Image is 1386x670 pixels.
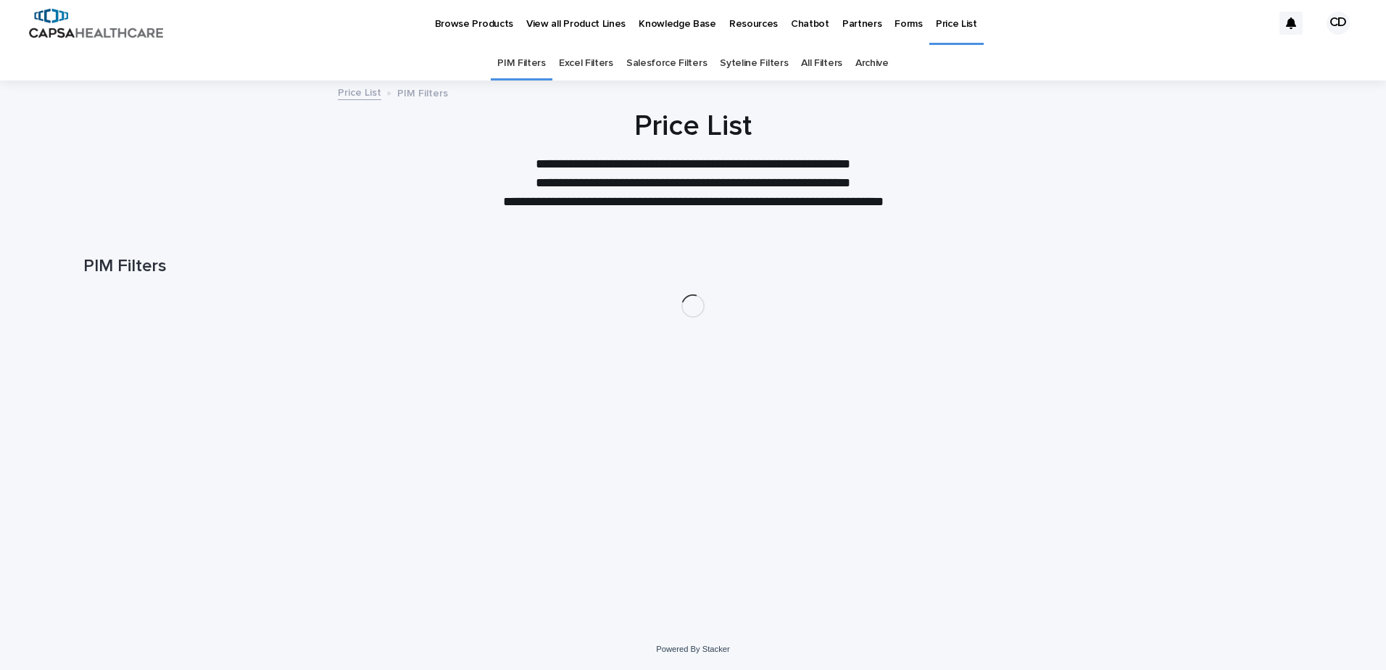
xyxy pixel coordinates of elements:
div: CD [1327,12,1350,35]
h1: PIM Filters [83,256,1303,277]
a: Excel Filters [559,46,613,80]
a: PIM Filters [497,46,546,80]
a: Price List [338,83,381,100]
a: Powered By Stacker [656,645,729,653]
a: Salesforce Filters [626,46,707,80]
p: PIM Filters [397,84,448,100]
a: All Filters [801,46,842,80]
h1: Price List [338,109,1048,144]
a: Syteline Filters [720,46,788,80]
a: Archive [855,46,889,80]
img: B5p4sRfuTuC72oLToeu7 [29,9,163,38]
